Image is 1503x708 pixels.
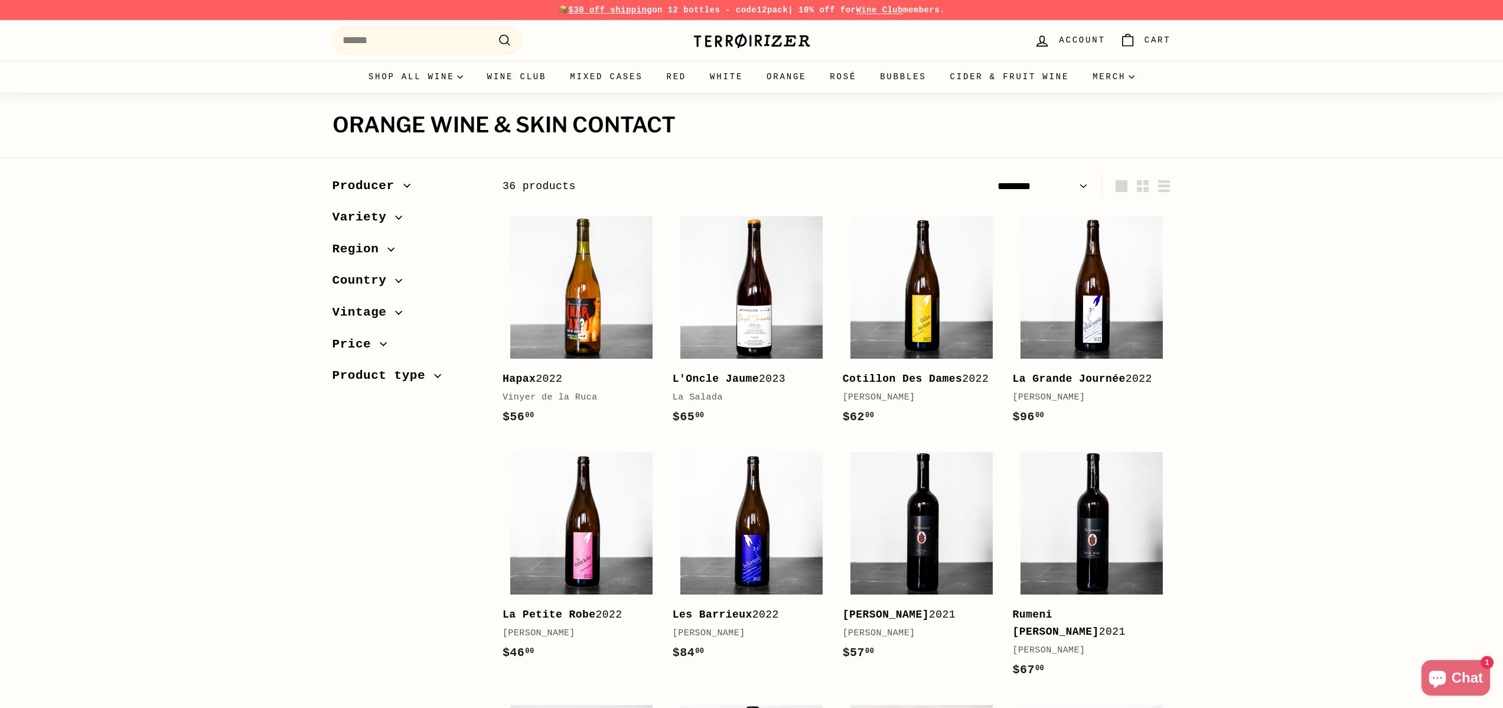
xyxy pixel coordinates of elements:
[938,61,1081,93] a: Cider & Fruit Wine
[332,300,484,332] button: Vintage
[503,410,534,424] span: $56
[843,371,989,388] div: 2022
[1145,34,1171,47] span: Cart
[332,173,484,205] button: Producer
[332,268,484,300] button: Country
[843,444,1001,674] a: [PERSON_NAME]2021[PERSON_NAME]
[332,334,380,355] span: Price
[525,411,534,420] sup: 00
[332,4,1171,17] p: 📦 on 12 bottles - code | 10% off for members.
[818,61,868,93] a: Rosé
[1013,663,1045,677] span: $67
[1013,444,1171,691] a: Rumeni [PERSON_NAME]2021[PERSON_NAME]
[1013,644,1159,658] div: [PERSON_NAME]
[673,444,831,674] a: Les Barrieux2022[PERSON_NAME]
[525,647,534,655] sup: 00
[1013,391,1159,405] div: [PERSON_NAME]
[1113,23,1178,58] a: Cart
[332,236,484,268] button: Region
[503,208,661,438] a: Hapax2022Vinyer de la Ruca
[654,61,698,93] a: Red
[843,208,1001,438] a: Cotillon Des Dames2022[PERSON_NAME]
[843,410,875,424] span: $62
[673,646,705,660] span: $84
[673,626,819,641] div: [PERSON_NAME]
[843,609,929,621] b: [PERSON_NAME]
[1013,371,1159,388] div: 2022
[1059,34,1105,47] span: Account
[1013,373,1126,385] b: La Grande Journée
[332,239,388,259] span: Region
[1035,411,1044,420] sup: 00
[865,411,874,420] sup: 00
[503,606,649,623] div: 2022
[503,178,837,195] div: 36 products
[757,5,788,15] strong: 12pack
[673,606,819,623] div: 2022
[1013,606,1159,641] div: 2021
[1081,61,1146,93] summary: Merch
[695,411,704,420] sup: 00
[309,61,1195,93] div: Primary
[673,391,819,405] div: La Salada
[843,606,989,623] div: 2021
[865,647,874,655] sup: 00
[503,626,649,641] div: [PERSON_NAME]
[1013,609,1099,638] b: Rumeni [PERSON_NAME]
[332,303,396,323] span: Vintage
[673,609,752,621] b: Les Barrieux
[332,332,484,363] button: Price
[673,373,759,385] b: L'Oncle Jaume
[332,204,484,236] button: Variety
[843,626,989,641] div: [PERSON_NAME]
[755,61,818,93] a: Orange
[868,61,938,93] a: Bubbles
[332,113,1171,137] h1: Orange wine & Skin contact
[332,271,396,291] span: Country
[503,373,536,385] b: Hapax
[332,176,403,196] span: Producer
[1035,664,1044,673] sup: 00
[503,391,649,405] div: Vinyer de la Ruca
[673,208,831,438] a: L'Oncle Jaume2023La Salada
[673,410,705,424] span: $65
[843,391,989,405] div: [PERSON_NAME]
[673,371,819,388] div: 2023
[569,5,653,15] span: $30 off shipping
[1013,410,1045,424] span: $96
[698,61,755,93] a: White
[503,444,661,674] a: La Petite Robe2022[PERSON_NAME]
[1027,23,1112,58] a: Account
[475,61,558,93] a: Wine Club
[1418,660,1494,699] inbox-online-store-chat: Shopify online store chat
[503,371,649,388] div: 2022
[843,646,875,660] span: $57
[357,61,475,93] summary: Shop all wine
[843,373,963,385] b: Cotillon Des Dames
[503,609,596,621] b: La Petite Robe
[856,5,903,15] a: Wine Club
[332,366,435,386] span: Product type
[558,61,654,93] a: Mixed Cases
[695,647,704,655] sup: 00
[332,207,396,228] span: Variety
[332,363,484,395] button: Product type
[1013,208,1171,438] a: La Grande Journée2022[PERSON_NAME]
[503,646,534,660] span: $46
